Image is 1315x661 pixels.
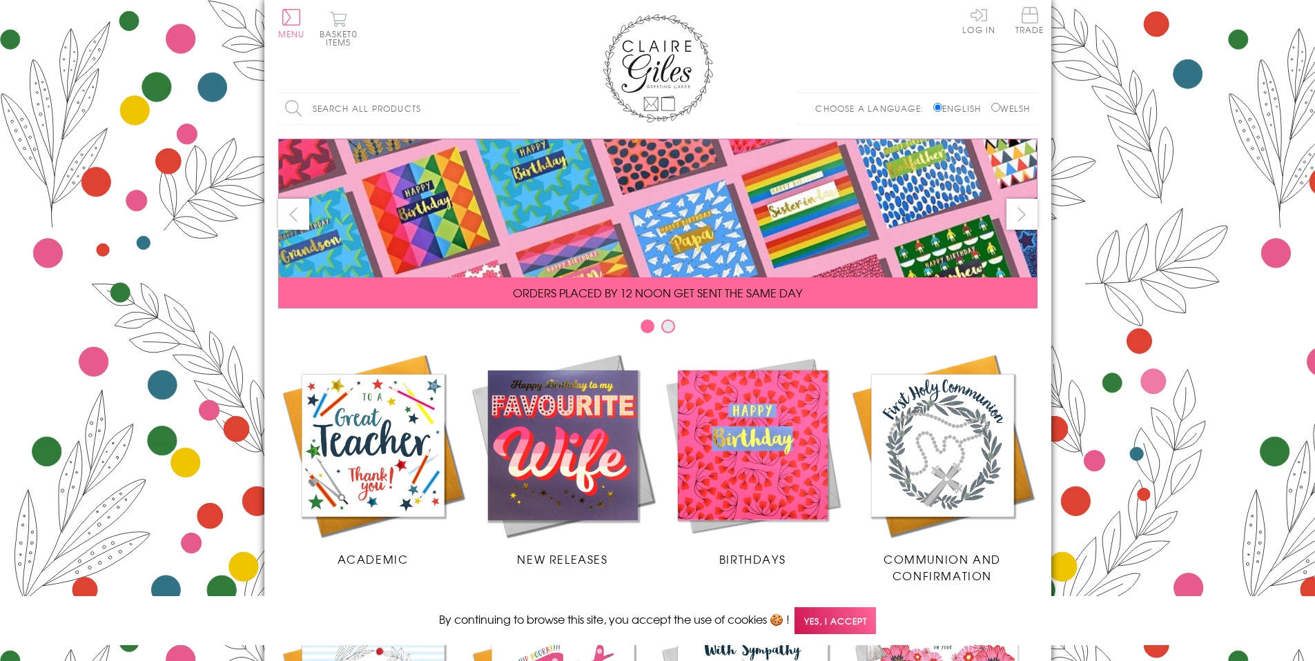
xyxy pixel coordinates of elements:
[815,102,931,115] p: Choose a language:
[320,11,358,46] button: Basket0 items
[658,351,848,567] a: Birthdays
[278,319,1038,340] div: Carousel Pagination
[661,319,675,333] button: Carousel Page 2
[517,551,607,567] span: New Releases
[513,284,802,301] span: ORDERS PLACED BY 12 NOON GET SENT THE SAME DAY
[991,102,1031,115] label: Welsh
[1015,7,1044,37] a: Trade
[962,7,995,34] a: Log In
[884,551,1001,584] span: Communion and Confirmation
[719,551,786,567] span: Birthdays
[1015,7,1044,34] span: Trade
[278,9,305,38] button: Menu
[991,103,1000,112] input: Welsh
[506,93,520,124] input: Search
[603,14,713,123] img: Claire Giles Greetings Cards
[278,199,309,230] button: prev
[326,28,358,48] span: 0 items
[795,607,876,634] span: Yes, I accept
[641,319,654,333] button: Carousel Page 1 (Current Slide)
[848,351,1038,584] a: Communion and Confirmation
[338,551,409,567] span: Academic
[278,351,468,567] a: Academic
[933,103,942,112] input: English
[278,28,305,40] span: Menu
[933,102,988,115] label: English
[468,351,658,567] a: New Releases
[1006,199,1038,230] button: next
[278,93,520,124] input: Search all products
